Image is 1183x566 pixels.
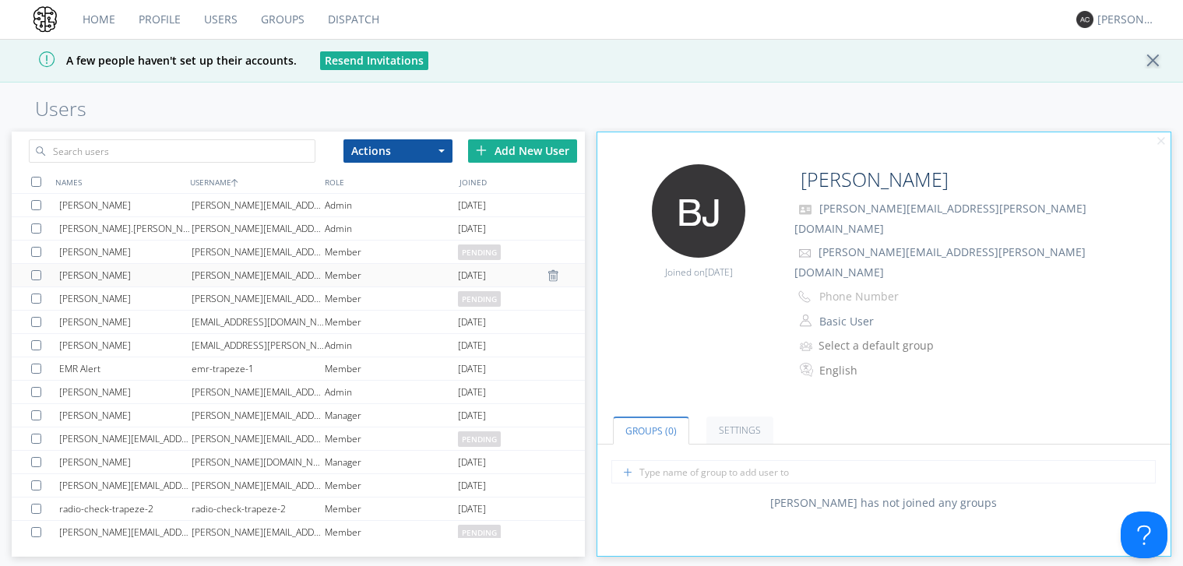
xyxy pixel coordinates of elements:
img: cancel.svg [1156,136,1167,147]
a: [PERSON_NAME][PERSON_NAME][EMAIL_ADDRESS][PERSON_NAME][DOMAIN_NAME]Member[DATE] [12,264,585,287]
div: [PERSON_NAME][EMAIL_ADDRESS][PERSON_NAME][DOMAIN_NAME] [192,264,325,287]
img: icon-alert-users-thin-outline.svg [800,336,815,357]
div: Member [325,357,458,380]
div: ROLE [321,171,456,193]
span: [DATE] [458,264,486,287]
div: Admin [325,381,458,403]
div: [PERSON_NAME][EMAIL_ADDRESS][PERSON_NAME][DOMAIN_NAME] [192,241,325,263]
span: [DATE] [458,217,486,241]
span: [DATE] [458,357,486,381]
a: [PERSON_NAME][PERSON_NAME][EMAIL_ADDRESS][PERSON_NAME][DOMAIN_NAME]Admin[DATE] [12,194,585,217]
span: [PERSON_NAME][EMAIL_ADDRESS][PERSON_NAME][DOMAIN_NAME] [794,244,1086,279]
div: USERNAME [186,171,321,193]
div: Admin [325,217,458,240]
div: [PERSON_NAME] [59,404,192,427]
div: [PERSON_NAME] [59,311,192,333]
div: [PERSON_NAME][EMAIL_ADDRESS][PERSON_NAME][DOMAIN_NAME] [192,521,325,543]
span: pending [458,525,501,540]
img: In groups with Translation enabled, this user's messages will be automatically translated to and ... [800,360,815,379]
div: Select a default group [819,338,949,353]
a: [PERSON_NAME][EMAIL_ADDRESS][DOMAIN_NAME]Member[DATE] [12,311,585,334]
div: [PERSON_NAME] [59,241,192,263]
div: [PERSON_NAME] [59,451,192,473]
img: 373638.png [1076,11,1093,28]
a: Groups (0) [613,417,689,445]
input: Search users [29,139,315,163]
div: [PERSON_NAME][EMAIL_ADDRESS][PERSON_NAME][DOMAIN_NAME] [192,217,325,240]
a: [PERSON_NAME][EMAIL_ADDRESS][DOMAIN_NAME][PERSON_NAME][EMAIL_ADDRESS][DOMAIN_NAME]Memberpending [12,427,585,451]
div: [PERSON_NAME][EMAIL_ADDRESS][PERSON_NAME][DOMAIN_NAME] [192,287,325,310]
img: plus.svg [476,145,487,156]
div: Admin [325,334,458,357]
span: [DATE] [458,404,486,427]
span: Joined on [665,265,733,279]
a: [PERSON_NAME].[PERSON_NAME]+trapeze[PERSON_NAME][EMAIL_ADDRESS][PERSON_NAME][DOMAIN_NAME]Admin[DATE] [12,217,585,241]
div: Member [325,264,458,287]
button: Basic User [814,311,970,332]
div: Member [325,521,458,543]
div: emr-trapeze-1 [192,357,325,380]
a: [PERSON_NAME][EMAIL_ADDRESS][PERSON_NAME][DOMAIN_NAME][PERSON_NAME][EMAIL_ADDRESS][PERSON_NAME][D... [12,521,585,544]
div: [PERSON_NAME] [59,287,192,310]
input: Name [794,164,1046,195]
div: radio-check-trapeze-2 [59,497,192,520]
span: [PERSON_NAME][EMAIL_ADDRESS][PERSON_NAME][DOMAIN_NAME] [794,201,1086,236]
img: phone-outline.svg [798,290,811,303]
div: Member [325,287,458,310]
div: [EMAIL_ADDRESS][DOMAIN_NAME] [192,311,325,333]
div: English [819,363,949,378]
span: pending [458,291,501,307]
div: Manager [325,404,458,427]
div: [PERSON_NAME][DOMAIN_NAME][EMAIL_ADDRESS][PERSON_NAME][DOMAIN_NAME] [192,451,325,473]
div: Member [325,311,458,333]
img: 373638.png [652,164,745,258]
img: person-outline.svg [800,315,812,327]
iframe: Toggle Customer Support [1121,512,1167,558]
span: [DATE] [458,194,486,217]
div: Member [325,427,458,450]
div: Member [325,497,458,520]
div: EMR Alert [59,357,192,380]
a: [PERSON_NAME][PERSON_NAME][EMAIL_ADDRESS][PERSON_NAME][DOMAIN_NAME]Manager[DATE] [12,404,585,427]
a: [PERSON_NAME][PERSON_NAME][DOMAIN_NAME][EMAIL_ADDRESS][PERSON_NAME][DOMAIN_NAME]Manager[DATE] [12,451,585,474]
div: [PERSON_NAME] [59,264,192,287]
a: radio-check-trapeze-2radio-check-trapeze-2Member[DATE] [12,497,585,521]
div: [PERSON_NAME][EMAIL_ADDRESS][DOMAIN_NAME] [192,474,325,497]
div: [PERSON_NAME][EMAIL_ADDRESS][PERSON_NAME][DOMAIN_NAME] [59,521,192,543]
div: Admin [325,194,458,216]
span: [DATE] [458,381,486,404]
div: Member [325,474,458,497]
span: [DATE] [458,451,486,474]
span: A few people haven't set up their accounts. [12,53,297,68]
div: [PERSON_NAME][EMAIL_ADDRESS][PERSON_NAME][DOMAIN_NAME] [192,194,325,216]
div: [PERSON_NAME] [1097,12,1156,27]
span: [DATE] [458,474,486,497]
a: [PERSON_NAME][PERSON_NAME][EMAIL_ADDRESS][PERSON_NAME][DOMAIN_NAME]Memberpending [12,287,585,311]
div: Member [325,241,458,263]
button: Actions [343,139,452,163]
div: [PERSON_NAME].[PERSON_NAME]+trapeze [59,217,192,240]
div: NAMES [51,171,186,193]
a: [PERSON_NAME][EMAIL_ADDRESS][DOMAIN_NAME][PERSON_NAME][EMAIL_ADDRESS][DOMAIN_NAME]Member[DATE] [12,474,585,497]
input: Type name of group to add user to [611,460,1156,483]
a: [PERSON_NAME][EMAIL_ADDRESS][PERSON_NAME][DOMAIN_NAME]Admin[DATE] [12,334,585,357]
div: [EMAIL_ADDRESS][PERSON_NAME][DOMAIN_NAME] [192,334,325,357]
span: [DATE] [458,311,486,334]
span: [DATE] [705,265,733,279]
div: [PERSON_NAME] [59,194,192,216]
span: [DATE] [458,334,486,357]
span: [DATE] [458,497,486,521]
div: [PERSON_NAME] [59,334,192,357]
div: radio-check-trapeze-2 [192,497,325,520]
div: [PERSON_NAME][EMAIL_ADDRESS][DOMAIN_NAME] [192,427,325,450]
a: Settings [706,417,773,444]
div: [PERSON_NAME][EMAIL_ADDRESS][PERSON_NAME][DOMAIN_NAME] [192,381,325,403]
div: [PERSON_NAME][EMAIL_ADDRESS][DOMAIN_NAME] [59,427,192,450]
div: [PERSON_NAME] has not joined any groups [597,495,1171,511]
span: pending [458,244,501,260]
button: Resend Invitations [320,51,428,70]
a: [PERSON_NAME][PERSON_NAME][EMAIL_ADDRESS][PERSON_NAME][DOMAIN_NAME]Admin[DATE] [12,381,585,404]
div: Add New User [468,139,577,163]
div: [PERSON_NAME] [59,381,192,403]
div: JOINED [456,171,590,193]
